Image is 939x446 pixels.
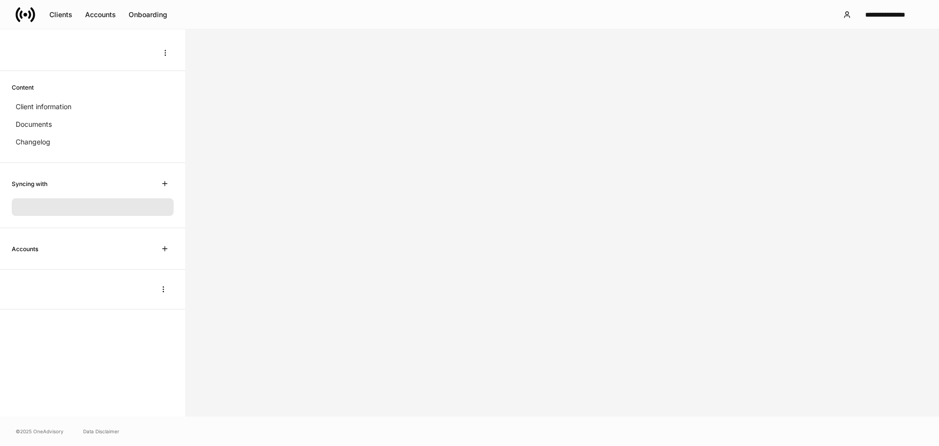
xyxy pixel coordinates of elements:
h6: Content [12,83,34,92]
p: Changelog [16,137,50,147]
button: Onboarding [122,7,174,23]
a: Client information [12,98,174,116]
a: Data Disclaimer [83,427,119,435]
div: Accounts [85,11,116,18]
div: Onboarding [129,11,167,18]
h6: Syncing with [12,179,47,188]
p: Client information [16,102,71,112]
a: Changelog [12,133,174,151]
h6: Accounts [12,244,38,254]
a: Documents [12,116,174,133]
div: Clients [49,11,72,18]
p: Documents [16,119,52,129]
span: © 2025 OneAdvisory [16,427,64,435]
button: Clients [43,7,79,23]
button: Accounts [79,7,122,23]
